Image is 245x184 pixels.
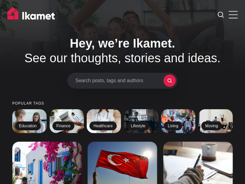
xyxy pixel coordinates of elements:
h2: Lifestyle [127,121,149,131]
a: Moving [198,109,233,133]
small: Popular tags [12,102,233,105]
a: Living [161,109,195,133]
a: Education [12,109,47,133]
h2: Healthcare [89,121,117,131]
h2: Education [15,121,41,131]
h2: Moving [201,121,222,131]
a: Lifestyle [124,109,158,133]
h2: Finance [52,121,74,131]
a: Finance [50,109,84,133]
span: Hey, we’re Ikamet. [70,36,175,50]
a: Healthcare [87,109,121,133]
span: Search posts, tags and authors [75,78,164,83]
h1: See our thoughts, stories and ideas. [12,36,233,65]
h2: Living [164,121,182,131]
img: Ikamet home [7,7,58,22]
